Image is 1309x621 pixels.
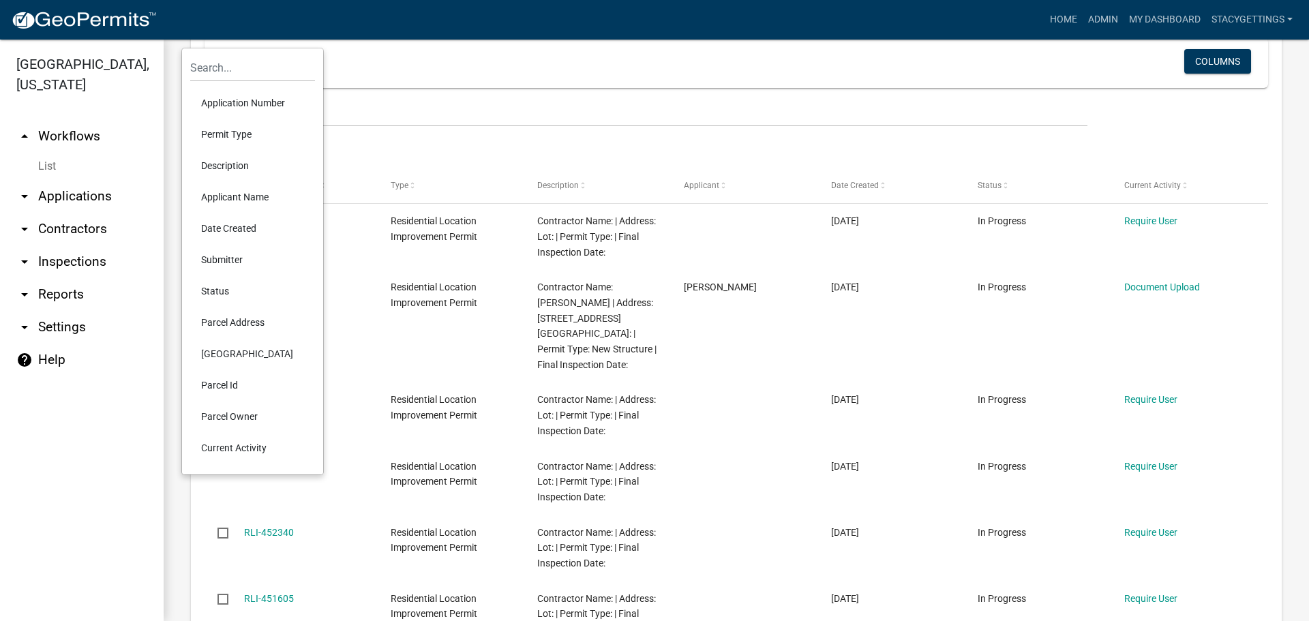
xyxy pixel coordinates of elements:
[817,170,964,202] datatable-header-cell: Date Created
[1124,181,1181,190] span: Current Activity
[378,170,524,202] datatable-header-cell: Type
[391,215,477,242] span: Residential Location Improvement Permit
[965,170,1111,202] datatable-header-cell: Status
[391,461,477,487] span: Residential Location Improvement Permit
[190,150,315,181] li: Description
[831,181,879,190] span: Date Created
[831,461,859,472] span: 07/21/2025
[978,593,1026,604] span: In Progress
[537,527,656,569] span: Contractor Name: | Address: Lot: | Permit Type: | Final Inspection Date:
[978,181,1002,190] span: Status
[190,432,315,464] li: Current Activity
[831,593,859,604] span: 07/18/2025
[537,394,656,436] span: Contractor Name: | Address: Lot: | Permit Type: | Final Inspection Date:
[831,282,859,292] span: 07/29/2025
[190,181,315,213] li: Applicant Name
[1124,394,1177,405] a: Require User
[190,213,315,244] li: Date Created
[190,87,315,119] li: Application Number
[1184,49,1251,74] button: Columns
[978,461,1026,472] span: In Progress
[1083,7,1124,33] a: Admin
[16,286,33,303] i: arrow_drop_down
[537,181,579,190] span: Description
[391,181,408,190] span: Type
[244,527,294,538] a: RLI-452340
[16,221,33,237] i: arrow_drop_down
[831,215,859,226] span: 08/11/2025
[1124,282,1200,292] a: Document Upload
[978,282,1026,292] span: In Progress
[16,319,33,335] i: arrow_drop_down
[1124,7,1206,33] a: My Dashboard
[1124,593,1177,604] a: Require User
[671,170,817,202] datatable-header-cell: Applicant
[537,215,656,258] span: Contractor Name: | Address: Lot: | Permit Type: | Final Inspection Date:
[391,394,477,421] span: Residential Location Improvement Permit
[684,181,719,190] span: Applicant
[524,170,671,202] datatable-header-cell: Description
[205,99,1087,127] input: Search for applications
[1124,215,1177,226] a: Require User
[190,307,315,338] li: Parcel Address
[16,128,33,145] i: arrow_drop_up
[831,527,859,538] span: 07/20/2025
[537,282,657,370] span: Contractor Name: Daniel Kubek | Address: 3862 HALL'S CORNER ROAD Lot: | Permit Type: New Structur...
[16,188,33,205] i: arrow_drop_down
[190,275,315,307] li: Status
[1124,461,1177,472] a: Require User
[978,394,1026,405] span: In Progress
[190,54,315,82] input: Search...
[391,527,477,554] span: Residential Location Improvement Permit
[1206,7,1298,33] a: StacyGettings
[978,215,1026,226] span: In Progress
[190,369,315,401] li: Parcel Id
[190,119,315,150] li: Permit Type
[190,244,315,275] li: Submitter
[16,254,33,270] i: arrow_drop_down
[1111,170,1258,202] datatable-header-cell: Current Activity
[190,338,315,369] li: [GEOGRAPHIC_DATA]
[244,593,294,604] a: RLI-451605
[190,401,315,432] li: Parcel Owner
[537,461,656,503] span: Contractor Name: | Address: Lot: | Permit Type: | Final Inspection Date:
[1044,7,1083,33] a: Home
[16,352,33,368] i: help
[978,527,1026,538] span: In Progress
[831,394,859,405] span: 07/29/2025
[1124,527,1177,538] a: Require User
[391,593,477,620] span: Residential Location Improvement Permit
[391,282,477,308] span: Residential Location Improvement Permit
[684,282,757,292] span: Daniel J Kubek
